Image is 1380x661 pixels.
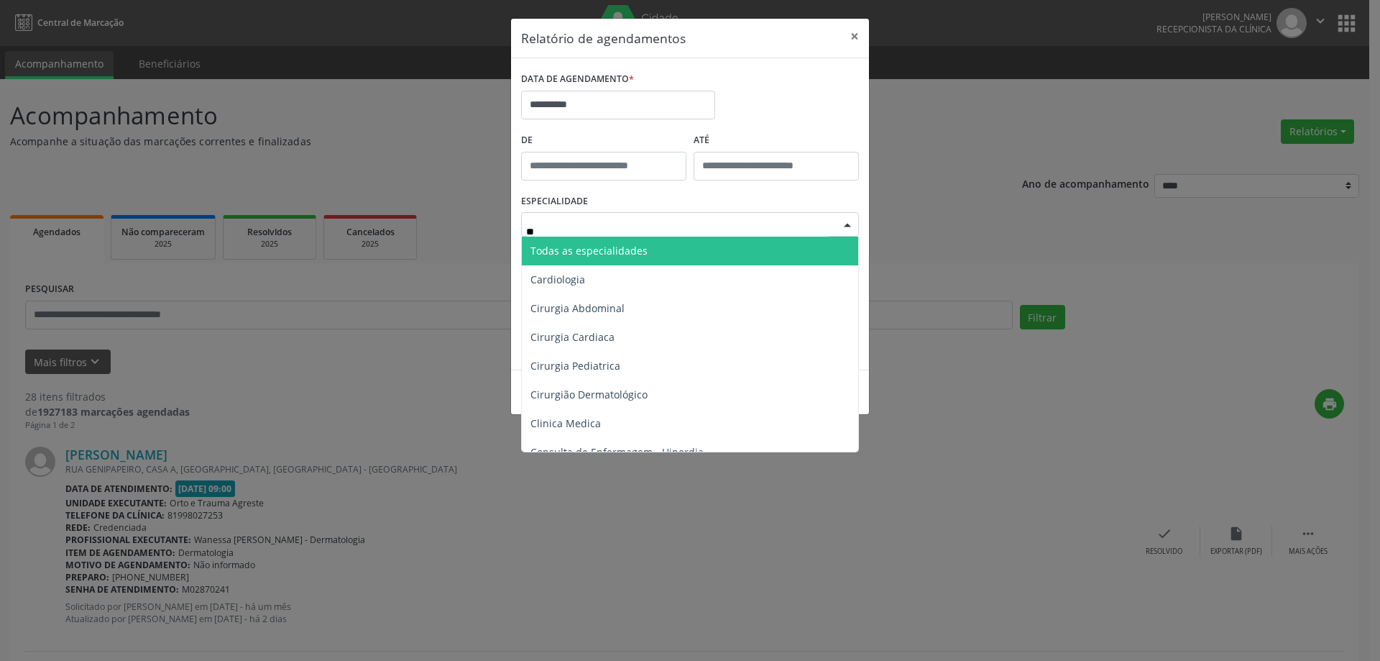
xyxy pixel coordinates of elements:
[530,301,625,315] span: Cirurgia Abdominal
[530,416,601,430] span: Clinica Medica
[530,445,704,459] span: Consulta de Enfermagem - Hiperdia
[530,273,585,286] span: Cardiologia
[521,129,686,152] label: De
[521,29,686,47] h5: Relatório de agendamentos
[521,191,588,213] label: ESPECIALIDADE
[694,129,859,152] label: ATÉ
[530,359,620,373] span: Cirurgia Pediatrica
[530,388,648,401] span: Cirurgião Dermatológico
[530,330,615,344] span: Cirurgia Cardiaca
[840,19,869,54] button: Close
[530,244,648,257] span: Todas as especialidades
[521,68,634,91] label: DATA DE AGENDAMENTO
